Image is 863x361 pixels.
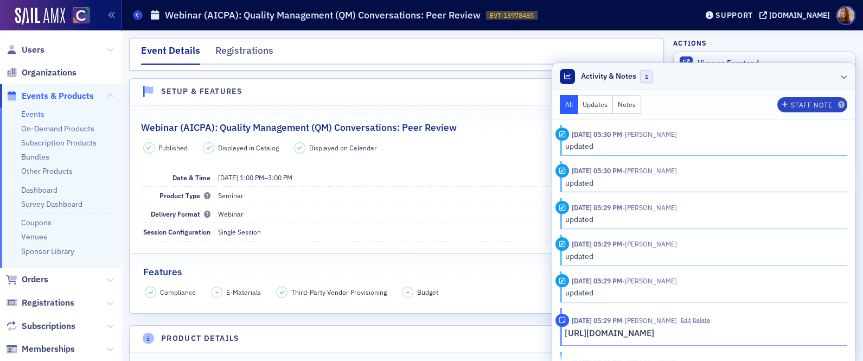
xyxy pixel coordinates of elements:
[6,297,74,309] a: Registrations
[777,97,847,112] button: Staff Note
[565,287,840,299] div: updated
[555,164,569,178] div: Update
[21,138,97,148] a: Subscription Products
[759,11,834,19] button: [DOMAIN_NAME]
[572,203,622,212] time: 7/24/2025 05:29 PM
[555,237,569,251] div: Update
[143,265,182,279] h2: Features
[21,199,82,209] a: Survey Dashboard
[240,173,264,182] time: 1:00 PM
[22,67,76,79] span: Organizations
[159,191,210,200] span: Product Type
[218,191,244,200] span: Seminar
[21,232,47,242] a: Venues
[268,173,292,182] time: 3:00 PM
[572,130,622,138] time: 7/24/2025 05:30 PM
[21,166,73,176] a: Other Products
[22,90,94,102] span: Events & Products
[218,227,261,236] span: Single Session
[622,166,677,175] span: Tiffany Carson
[6,67,76,79] a: Organizations
[21,218,52,227] a: Coupons
[681,316,691,325] button: Edit
[6,44,44,56] a: Users
[622,276,677,285] span: Tiffany Carson
[560,95,578,114] button: All
[141,43,200,65] div: Event Details
[622,130,677,138] span: Tiffany Carson
[218,173,292,182] span: –
[218,173,238,182] span: [DATE]
[73,7,90,24] img: SailAMX
[622,239,677,248] span: Tiffany Carson
[22,297,74,309] span: Registrations
[161,86,242,97] h4: Setup & Features
[406,288,410,296] span: –
[693,316,710,325] button: Delete
[22,320,75,332] span: Subscriptions
[218,143,279,153] span: Displayed in Catalog
[565,214,840,225] div: updated
[698,59,849,68] div: View on Frontend
[581,71,636,82] span: Activity & Notes
[151,210,210,218] span: Delivery Format
[613,95,641,114] button: Notes
[572,239,622,248] time: 7/24/2025 05:29 PM
[572,166,622,175] time: 7/24/2025 05:30 PM
[6,343,75,355] a: Memberships
[161,333,240,344] h4: Product Details
[555,201,569,214] div: Update
[172,173,210,182] span: Date & Time
[565,141,840,152] div: updated
[165,9,481,22] h1: Webinar (AICPA): Quality Management (QM) Conversations: Peer Review
[21,109,44,119] a: Events
[572,316,622,325] time: 7/24/2025 05:29 PM
[22,44,44,56] span: Users
[215,43,273,64] div: Registrations
[21,124,94,134] a: On-Demand Products
[565,251,840,262] div: updated
[715,10,753,20] div: Support
[21,246,74,256] a: Sponsor Library
[490,11,534,20] span: EVT-13978485
[791,102,832,108] div: Staff Note
[6,90,94,102] a: Events & Products
[555,314,569,327] div: Staff Note
[565,327,840,340] p: [URL][DOMAIN_NAME]
[836,6,855,25] span: Profile
[291,287,387,297] span: Third-Party Vendor Provisioning
[769,10,830,20] div: [DOMAIN_NAME]
[6,274,48,286] a: Orders
[215,288,219,296] span: –
[65,7,90,26] a: View Homepage
[6,320,75,332] a: Subscriptions
[417,287,438,297] span: Budget
[673,38,707,48] h4: Actions
[158,143,188,153] span: Published
[21,152,49,162] a: Bundles
[218,210,244,218] span: Webinar
[143,227,210,236] span: Session Configuration
[572,276,622,285] time: 7/24/2025 05:29 PM
[21,185,57,195] a: Dashboard
[309,143,377,153] span: Displayed on Calendar
[22,343,75,355] span: Memberships
[141,121,457,135] h2: Webinar (AICPA): Quality Management (QM) Conversations: Peer Review
[622,203,677,212] span: Tiffany Carson
[622,316,677,325] span: Tiffany Carson
[160,287,196,297] span: Compliance
[226,287,261,297] span: E-Materials
[555,274,569,288] div: Update
[578,95,613,114] button: Updates
[555,128,569,141] div: Update
[640,70,654,84] span: 1
[565,178,840,189] div: updated
[674,52,855,75] a: View on Frontend
[15,8,65,25] img: SailAMX
[22,274,48,286] span: Orders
